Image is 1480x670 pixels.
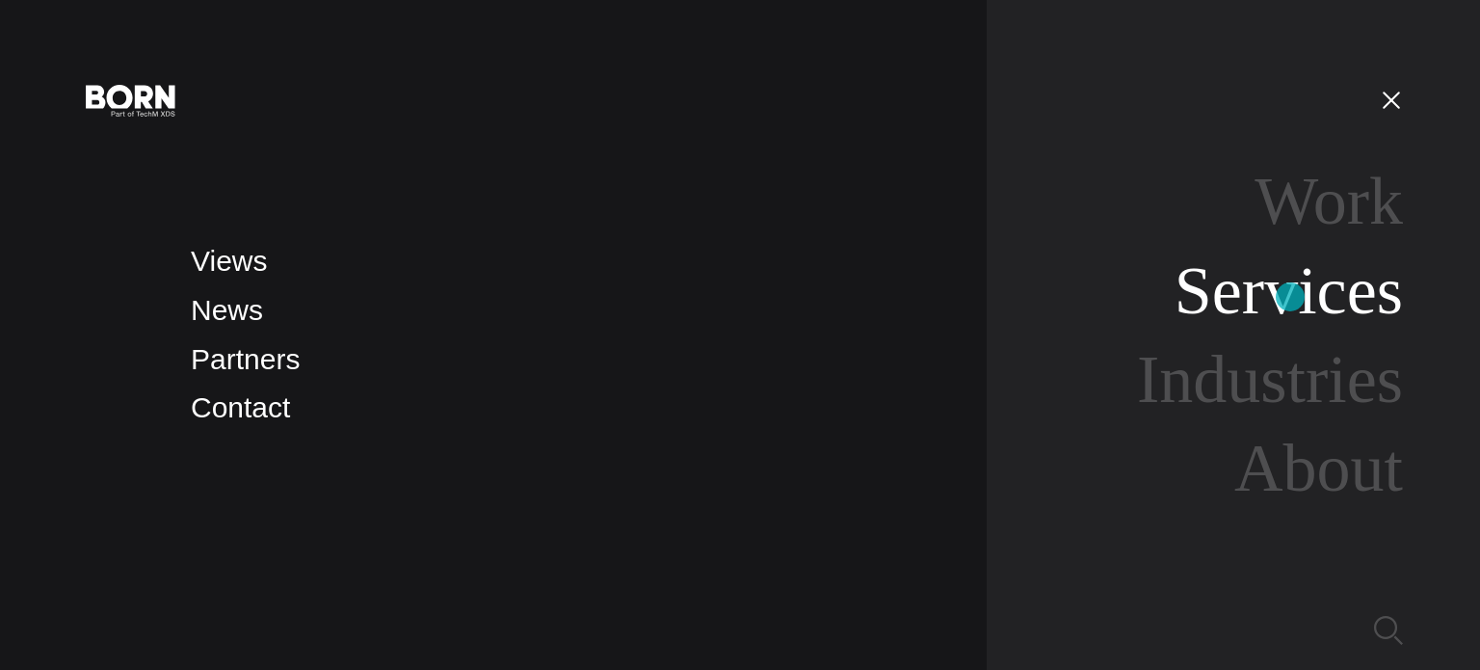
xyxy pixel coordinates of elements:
button: Open [1368,79,1414,120]
a: Views [191,245,267,277]
a: About [1234,431,1403,505]
a: News [191,294,263,326]
a: Contact [191,391,290,423]
a: Work [1255,164,1403,238]
a: Industries [1137,342,1403,416]
img: Search [1374,616,1403,645]
a: Partners [191,343,300,375]
a: Services [1175,254,1403,328]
